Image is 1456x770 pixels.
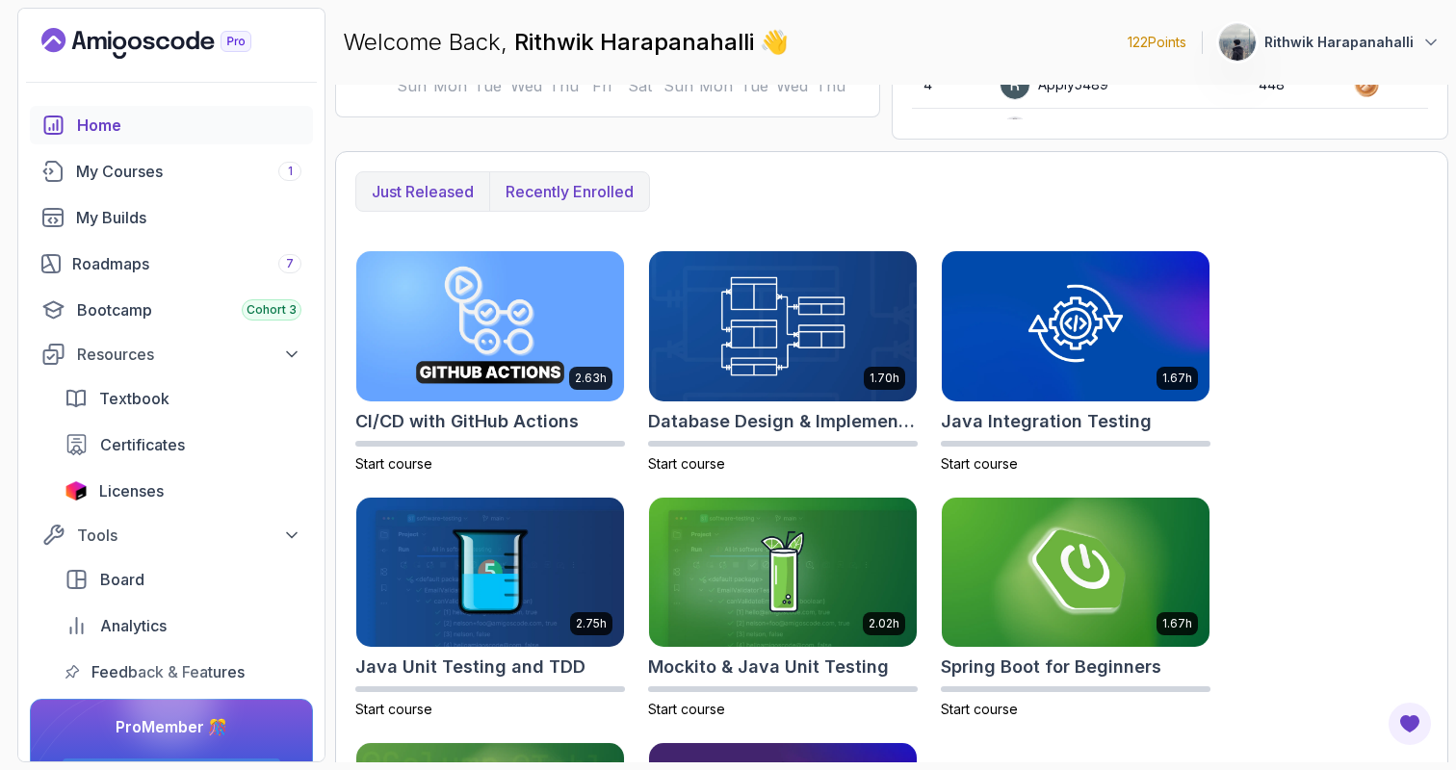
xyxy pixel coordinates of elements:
p: 2.75h [576,616,607,631]
tspan: Sat [628,76,653,95]
img: user profile image [1001,70,1029,99]
button: Open Feedback Button [1387,701,1433,747]
img: Java Integration Testing card [942,251,1209,401]
tspan: Sun [397,76,427,95]
a: analytics [53,606,313,645]
tspan: Mon [699,76,733,95]
img: Mockito & Java Unit Testing card [649,498,917,648]
p: 1.70h [870,371,899,386]
a: Database Design & Implementation card1.70hDatabase Design & ImplementationStart course [648,250,918,474]
h2: Spring Boot for Beginners [941,654,1161,680]
button: Tools [30,518,313,552]
tspan: Thu [816,76,845,95]
img: Spring Boot for Beginners card [942,498,1209,648]
td: 5 [912,109,988,156]
td: 4 [912,62,988,109]
a: roadmaps [30,244,313,283]
button: Resources [30,337,313,372]
a: board [53,560,313,599]
a: bootcamp [30,291,313,329]
tspan: Tue [474,76,502,95]
div: My Courses [76,160,301,183]
div: Home [77,114,301,137]
span: 7 [286,256,294,271]
tspan: Thu [549,76,579,95]
a: builds [30,198,313,237]
tspan: Tue [741,76,768,95]
img: default monster avatar [1001,117,1029,146]
a: Spring Boot for Beginners card1.67hSpring Boot for BeginnersStart course [941,497,1210,720]
div: Apply5489 [1000,69,1108,100]
h2: Mockito & Java Unit Testing [648,654,889,680]
p: 122 Points [1128,33,1186,52]
span: Analytics [100,614,167,637]
tspan: Wed [510,76,542,95]
span: Start course [941,455,1018,472]
a: Landing page [41,28,296,59]
span: Feedback & Features [91,660,245,683]
a: Java Unit Testing and TDD card2.75hJava Unit Testing and TDDStart course [355,497,625,720]
div: Resources [77,343,301,366]
a: textbook [53,379,313,418]
span: Rithwik Harapanahalli [514,28,760,56]
tspan: Fri [592,76,611,95]
h2: Java Unit Testing and TDD [355,654,585,680]
span: 1 [288,164,293,179]
p: Recently enrolled [506,180,634,203]
img: CI/CD with GitHub Actions card [356,251,624,401]
span: Start course [355,455,432,472]
a: Java Integration Testing card1.67hJava Integration TestingStart course [941,250,1210,474]
h2: CI/CD with GitHub Actions [355,408,579,435]
div: Roadmaps [72,252,301,275]
p: 1.67h [1162,616,1192,631]
img: Java Unit Testing and TDD card [356,498,624,648]
span: Start course [648,701,725,717]
td: 448 [1247,62,1340,109]
span: Start course [941,701,1018,717]
div: jvxdev [1000,116,1081,147]
a: licenses [53,472,313,510]
button: user profile imageRithwik Harapanahalli [1218,23,1441,62]
span: Start course [355,701,432,717]
span: Textbook [99,387,169,410]
div: Bootcamp [77,298,301,321]
p: 1.67h [1162,371,1192,386]
tspan: Mon [433,76,467,95]
p: Just released [372,180,474,203]
h2: Java Integration Testing [941,408,1152,435]
h2: Database Design & Implementation [648,408,918,435]
span: 👋 [758,24,793,60]
div: Tools [77,524,301,547]
img: jetbrains icon [65,481,88,500]
td: 390 [1247,109,1340,156]
span: Licenses [99,479,164,502]
p: 2.02h [869,616,899,631]
img: user profile image [1219,24,1256,61]
a: Mockito & Java Unit Testing card2.02hMockito & Java Unit TestingStart course [648,497,918,720]
a: courses [30,152,313,191]
div: My Builds [76,206,301,229]
button: Recently enrolled [489,172,649,211]
a: CI/CD with GitHub Actions card2.63hCI/CD with GitHub ActionsStart course [355,250,625,474]
p: 2.63h [575,371,607,386]
span: Board [100,568,144,591]
span: Start course [648,455,725,472]
tspan: Wed [776,76,808,95]
a: feedback [53,653,313,691]
a: home [30,106,313,144]
a: certificates [53,425,313,464]
img: Database Design & Implementation card [649,251,917,401]
tspan: Sun [663,76,693,95]
span: Certificates [100,433,185,456]
span: Cohort 3 [247,302,297,318]
button: Just released [356,172,489,211]
p: Rithwik Harapanahalli [1264,33,1414,52]
p: Welcome Back, [343,27,789,58]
